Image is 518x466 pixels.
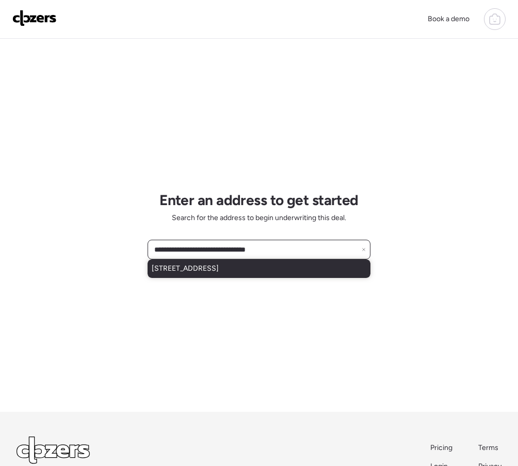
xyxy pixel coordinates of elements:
[12,10,57,26] img: Logo
[478,443,498,452] span: Terms
[152,263,219,274] span: [STREET_ADDRESS]
[430,443,454,453] a: Pricing
[430,443,452,452] span: Pricing
[172,213,346,223] span: Search for the address to begin underwriting this deal.
[478,443,501,453] a: Terms
[159,191,359,209] h1: Enter an address to get started
[428,14,470,23] span: Book a demo
[17,437,90,464] img: Logo Light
